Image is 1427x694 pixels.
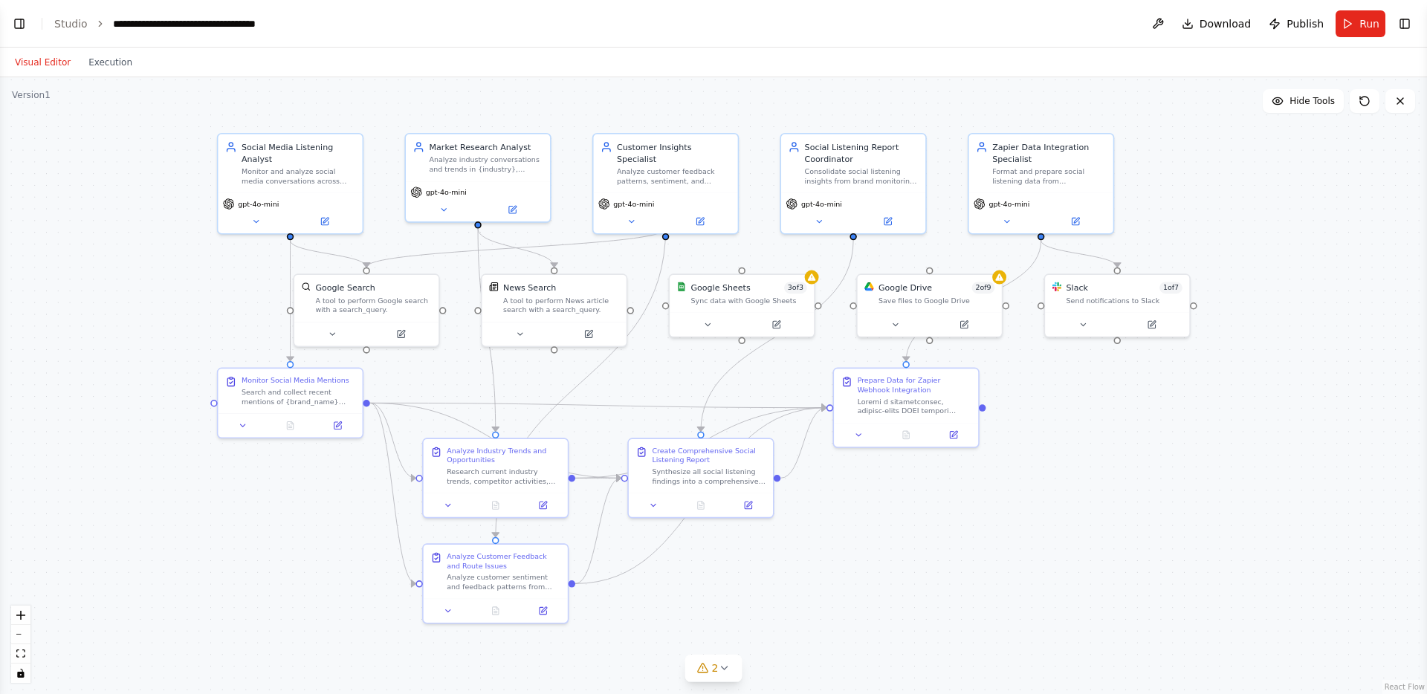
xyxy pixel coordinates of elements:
span: gpt-4o-mini [988,199,1029,209]
button: Open in side panel [555,327,621,341]
button: Open in side panel [667,215,733,229]
div: Market Research Analyst [430,141,543,153]
div: Research current industry trends, competitor activities, and emerging opportunities in {industry}... [447,467,560,486]
div: Customer Insights Specialist [617,141,731,165]
div: Monitor Social Media MentionsSearch and collect recent mentions of {brand_name} across Instagram,... [217,368,363,438]
button: Execution [80,53,141,71]
button: Download [1176,10,1258,37]
div: Synthesize all social listening findings into a comprehensive executive report that combines bran... [652,467,766,486]
button: Open in side panel [368,327,434,341]
img: Google Sheets [677,282,687,291]
g: Edge from 53c28e53-41e1-47b9-9012-083ea2317cf1 to 7a1e570f-a5d7-4ce2-9e08-45e38a8816b5 [472,229,560,267]
nav: breadcrumb [54,16,280,31]
button: 2 [685,655,742,682]
span: gpt-4o-mini [801,199,842,209]
button: Open in side panel [728,499,768,513]
div: Send notifications to Slack [1067,296,1182,305]
button: Hide Tools [1263,89,1344,113]
button: Open in side panel [479,203,546,217]
div: Customer Insights SpecialistAnalyze customer feedback patterns, sentiment, and support needs from... [592,133,739,235]
div: Analyze customer sentiment and feedback patterns from social mentions of {brand_name}. Identify s... [447,573,560,591]
g: Edge from 8344ae55-efe5-4bb7-9f55-aa28b5df8a42 to 89a96734-c8af-4fdb-a4d0-55eda8ce873f [780,402,826,484]
div: Analyze Customer Feedback and Route IssuesAnalyze customer sentiment and feedback patterns from s... [422,543,569,623]
div: SerplyWebSearchToolGoogle SearchA tool to perform Google search with a search_query. [293,273,439,347]
button: Open in side panel [933,428,974,442]
img: Google Drive [864,282,874,291]
div: Google Sheets [691,282,751,294]
button: Open in side panel [743,318,809,332]
g: Edge from ecda0e9a-0154-4f04-965e-b2888447d8d0 to a5b2fa5e-2754-4bf9-bda6-d41f25815eab [370,397,416,589]
g: Edge from 53c28e53-41e1-47b9-9012-083ea2317cf1 to bb8347a0-d822-4b96-98ff-32eef28ed4fe [472,229,501,432]
div: Analyze customer feedback patterns, sentiment, and support needs from social mentions of {brand_n... [617,167,731,186]
div: Monitor Social Media Mentions [242,376,349,386]
div: Zapier Data Integration SpecialistFormat and prepare social listening data from {brand_name} moni... [968,133,1114,235]
div: Zapier Data Integration Specialist [992,141,1106,165]
button: No output available [265,418,315,432]
div: A tool to perform Google search with a search_query. [315,296,431,314]
button: Show right sidebar [1394,13,1415,34]
button: No output available [676,499,726,513]
g: Edge from 06cd3604-1a42-4194-865b-338c92ede7c6 to 6125f236-6c45-4ba8-b37f-88b175849970 [360,229,671,267]
button: Open in side panel [1119,318,1185,332]
button: Open in side panel [522,499,563,513]
img: SerplyWebSearchTool [302,282,311,291]
div: SerplyNewsSearchToolNews SearchA tool to perform News article search with a search_query. [481,273,627,347]
button: toggle interactivity [11,664,30,683]
span: Number of enabled actions [1159,282,1182,294]
div: Google Search [315,282,375,294]
div: Loremi d sitametconsec, adipisc-elits DOEI tempori utlaboreet dol magnaa enimadmin veni qui {nost... [858,397,971,415]
button: Open in side panel [931,318,997,332]
div: Version 1 [12,89,51,101]
div: Monitor and analyze social media conversations across Instagram, TikTok, and LinkedIn related to ... [242,167,355,186]
g: Edge from 130334a7-9197-47a7-b0a3-2ccce67143f3 to bad23580-1017-44e4-816e-b963e2defcc3 [1035,240,1123,267]
div: React Flow controls [11,606,30,683]
img: Slack [1052,282,1062,291]
div: Analyze Industry Trends and OpportunitiesResearch current industry trends, competitor activities,... [422,438,569,518]
div: Create Comprehensive Social Listening Report [652,446,766,464]
g: Edge from 997266c0-34d1-4bc3-90e5-736807250f0d to 8344ae55-efe5-4bb7-9f55-aa28b5df8a42 [695,240,859,431]
div: Analyze Industry Trends and Opportunities [447,446,560,464]
button: Visual Editor [6,53,80,71]
div: Sync data with Google Sheets [691,296,807,305]
g: Edge from e8c27b8f-b092-4462-b418-1859148a1c5e to ecda0e9a-0154-4f04-965e-b2888447d8d0 [285,240,297,361]
g: Edge from e8c27b8f-b092-4462-b418-1859148a1c5e to 6125f236-6c45-4ba8-b37f-88b175849970 [285,240,372,267]
div: Save files to Google Drive [878,296,994,305]
span: Hide Tools [1290,95,1335,107]
button: No output available [470,604,520,618]
button: zoom in [11,606,30,625]
div: SlackSlack1of7Send notifications to Slack [1044,273,1191,337]
g: Edge from ecda0e9a-0154-4f04-965e-b2888447d8d0 to 89a96734-c8af-4fdb-a4d0-55eda8ce873f [370,397,826,413]
div: Search and collect recent mentions of {brand_name} across Instagram, TikTok, and LinkedIn. Focus ... [242,387,355,406]
button: zoom out [11,625,30,644]
button: Open in side panel [1042,215,1108,229]
div: Analyze Customer Feedback and Route Issues [447,551,560,570]
button: fit view [11,644,30,664]
g: Edge from a5b2fa5e-2754-4bf9-bda6-d41f25815eab to 89a96734-c8af-4fdb-a4d0-55eda8ce873f [575,402,826,590]
button: Open in side panel [522,604,563,618]
div: News Search [503,282,556,294]
span: gpt-4o-mini [238,199,279,209]
button: Publish [1263,10,1330,37]
button: Open in side panel [855,215,921,229]
button: No output available [881,428,931,442]
span: Number of enabled actions [972,282,995,294]
div: Create Comprehensive Social Listening ReportSynthesize all social listening findings into a compr... [627,438,774,518]
span: gpt-4o-mini [426,187,467,197]
div: Social Listening Report Coordinator [805,141,919,165]
div: Social Media Listening AnalystMonitor and analyze social media conversations across Instagram, Ti... [217,133,363,235]
div: Prepare Data for Zapier Webhook Integration [858,376,971,395]
g: Edge from bb8347a0-d822-4b96-98ff-32eef28ed4fe to 89a96734-c8af-4fdb-a4d0-55eda8ce873f [575,402,826,484]
span: Download [1200,16,1252,31]
div: Google DriveGoogle Drive2of9Save files to Google Drive [856,273,1003,337]
g: Edge from ecda0e9a-0154-4f04-965e-b2888447d8d0 to bb8347a0-d822-4b96-98ff-32eef28ed4fe [370,397,416,484]
div: Format and prepare social listening data from {brand_name} monitoring in JSON structure optimized... [992,167,1106,186]
span: Publish [1287,16,1324,31]
span: gpt-4o-mini [613,199,654,209]
button: Open in side panel [291,215,357,229]
div: Social Media Listening Analyst [242,141,355,165]
div: Google Drive [878,282,932,294]
div: A tool to perform News article search with a search_query. [503,296,619,314]
div: Market Research AnalystAnalyze industry conversations and trends in {industry}, identifying marke... [404,133,551,223]
div: Analyze industry conversations and trends in {industry}, identifying market opportunities, compet... [430,155,543,174]
div: Consolidate social listening insights from brand monitoring, market research, and customer feedba... [805,167,919,186]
